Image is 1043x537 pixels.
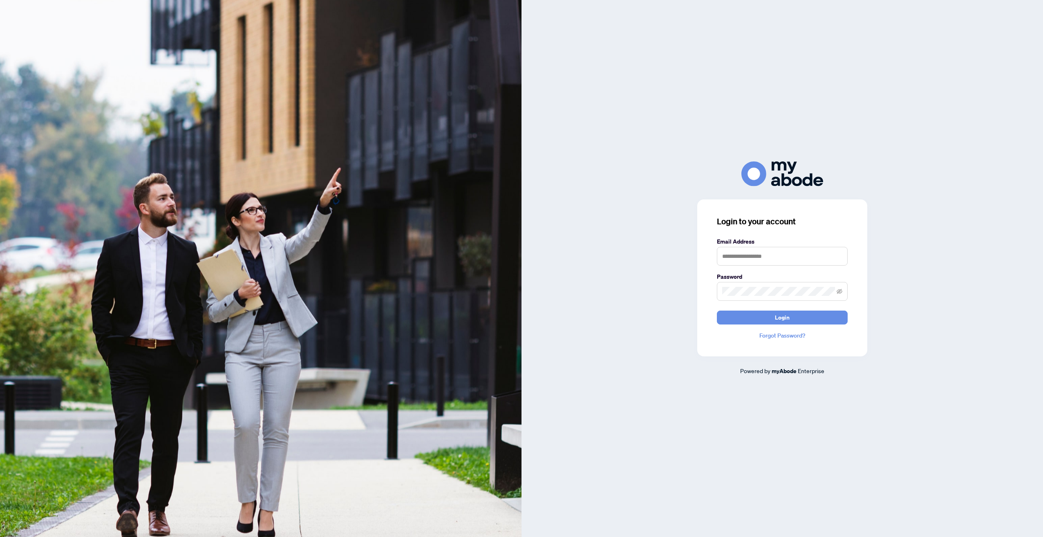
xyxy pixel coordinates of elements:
a: Forgot Password? [717,331,848,340]
span: Login [775,311,790,324]
h3: Login to your account [717,216,848,227]
a: myAbode [772,367,797,376]
label: Email Address [717,237,848,246]
label: Password [717,272,848,281]
span: Powered by [740,367,770,374]
img: ma-logo [741,161,823,186]
span: Enterprise [798,367,824,374]
span: eye-invisible [837,289,842,294]
button: Login [717,311,848,324]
